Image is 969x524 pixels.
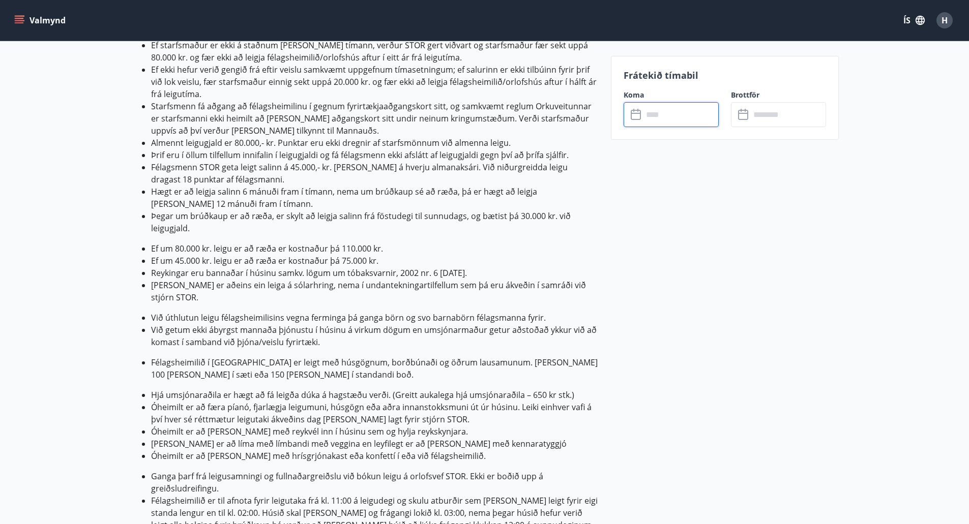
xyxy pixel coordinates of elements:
li: Ganga þarf frá leigusamningi og fullnaðargreiðslu við bókun leigu á orlofsvef STOR. Ekki er boðið... [151,470,599,495]
li: Starfsmenn fá aðgang að félagsheimilinu í gegnum fyrirtækjaaðgangskort sitt, og samkvæmt reglum O... [151,100,599,137]
label: Koma [624,90,719,100]
li: [PERSON_NAME] er aðeins ein leiga á sólarhring, nema í undantekningartilfellum sem þá eru ákveðin... [151,279,599,303]
button: ÍS [898,11,930,29]
li: [PERSON_NAME] er að líma með límbandi með veggina en leyfilegt er að [PERSON_NAME] með kennaratyggjó [151,438,599,450]
li: Ef um 45.000 kr. leigu er að ræða er kostnaður þá 75.000 kr. [151,255,599,267]
li: Félagsmenn STOR geta leigt salinn á 45.000,- kr. [PERSON_NAME] á hverju almanaksári. Við niðurgre... [151,161,599,186]
p: Frátekið tímabil [624,69,826,82]
li: Hjá umsjónaraðila er hægt að fá leigða dúka á hagstæðu verði. (Greitt aukalega hjá umsjónaraðila ... [151,389,599,401]
li: Almennt leigugjald er 80.000,- kr. Punktar eru ekki dregnir af starfsmönnum við almenna leigu. [151,137,599,149]
span: H [942,15,948,26]
li: Ef ekki hefur verið gengið frá eftir veislu samkvæmt uppgefnum tímasetningum; ef salurinn er ekki... [151,64,599,100]
li: Óheimilt er að [PERSON_NAME] með reykvél inn í húsinu sem og hylja reykskynjara. [151,425,599,438]
li: Við úthlutun leigu félagsheimilisins vegna ferminga þá ganga börn og svo barnabörn félagsmanna fy... [151,312,599,324]
li: Félagsheimilið í [GEOGRAPHIC_DATA] er leigt með húsgögnum, borðbúnaði og öð​rum lausamunum. [PERS... [151,356,599,381]
button: H [932,8,957,33]
label: Brottför [731,90,826,100]
li: Þrif eru í öllum tilfellum innifalin í leigugjaldi og fá félagsmenn ekki afslátt af leigugjaldi g... [151,149,599,161]
button: menu [12,11,70,29]
li: Reykingar eru bannaðar í húsinu samkv. lögum um tóbaksvarnir, 2002 nr. 6 [DATE]. [151,267,599,279]
li: Þegar um brúðkaup er að ræða, er skylt að leigja salinn frá föstudegi til sunnudags, og bætist þá... [151,210,599,234]
li: Ef starfsmaður er ekki á staðnum [PERSON_NAME] tímann, verður STOR gert viðvart og starfsmaður fæ... [151,39,599,64]
li: Hægt er að leigja salinn 6 mánuði fram í tímann, nema um brúðkaup sé að ræða, þá er hægt að leigj... [151,186,599,210]
li: Óheimilt er að [PERSON_NAME] með hrísgrjónakast eða konfettí í eða við félagsheimilið. [151,450,599,462]
li: Ef um 80.000 kr. leigu er að ræða er kostnaður þá 110.000 kr. [151,242,599,255]
li: Við getum ekki ábyrgst mannaða þjónustu í húsinu á virkum dögum en umsjónarmaður getur aðstoðað y... [151,324,599,348]
li: Óheimilt er að færa píanó, fjarlægja leigumuni, húsgögn eða aðra innanstokksmuni út úr húsinu. Le... [151,401,599,425]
